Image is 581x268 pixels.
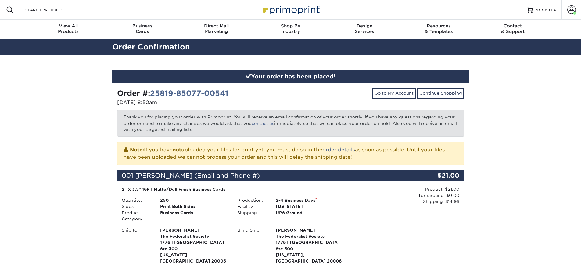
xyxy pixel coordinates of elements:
[276,227,344,233] span: [PERSON_NAME]
[117,197,156,203] div: Quantity:
[253,20,328,39] a: Shop ByIndustry
[160,227,228,264] strong: [US_STATE], [GEOGRAPHIC_DATA] 20006
[156,197,233,203] div: 250
[271,203,348,209] div: [US_STATE]
[160,233,228,239] span: The Federalist Society
[117,170,406,181] div: 001:
[276,239,344,245] span: 1776 I [GEOGRAPHIC_DATA]
[179,23,253,29] span: Direct Mail
[130,147,144,153] strong: Note:
[348,186,459,205] div: Product: $21.00 Turnaround: $0.00 Shipping: $14.96
[160,239,228,245] span: 1776 I [GEOGRAPHIC_DATA]
[476,23,550,34] div: & Support
[150,89,228,98] a: 25819-85077-00541
[156,203,233,209] div: Print Both Sides
[105,23,179,34] div: Cards
[117,110,464,136] p: Thank you for placing your order with Primoprint. You will receive an email confirmation of your ...
[276,233,344,239] span: The Federalist Society
[260,3,321,16] img: Primoprint
[105,23,179,29] span: Business
[112,70,469,83] div: Your order has been placed!
[417,88,464,98] a: Continue Shopping
[233,227,271,264] div: Blind Ship:
[135,172,260,179] span: [PERSON_NAME] (Email and Phone #)
[402,23,476,29] span: Resources
[233,203,271,209] div: Facility:
[160,227,228,233] span: [PERSON_NAME]
[108,42,474,53] h2: Order Confirmation
[406,170,464,181] div: $21.00
[535,7,553,13] span: MY CART
[31,23,106,34] div: Products
[117,89,228,98] strong: Order #:
[31,20,106,39] a: View AllProducts
[25,6,84,13] input: SEARCH PRODUCTS.....
[117,210,156,222] div: Product Category:
[124,146,458,161] p: If you have uploaded your files for print yet, you must do so in the as soon as possible. Until y...
[328,20,402,39] a: DesignServices
[253,23,328,29] span: Shop By
[117,227,156,264] div: Ship to:
[276,227,344,264] strong: [US_STATE], [GEOGRAPHIC_DATA] 20006
[156,210,233,222] div: Business Cards
[328,23,402,29] span: Design
[117,203,156,209] div: Sides:
[322,147,355,153] a: order details
[179,20,253,39] a: Direct MailMarketing
[372,88,416,98] a: Go to My Account
[554,8,557,12] span: 0
[173,147,181,153] b: not
[271,197,348,203] div: 2-4 Business Days
[253,23,328,34] div: Industry
[328,23,402,34] div: Services
[476,23,550,29] span: Contact
[252,121,274,126] a: contact us
[160,246,228,252] span: Ste 300
[233,197,271,203] div: Production:
[179,23,253,34] div: Marketing
[476,20,550,39] a: Contact& Support
[276,246,344,252] span: Ste 300
[271,210,348,216] div: UPS Ground
[402,20,476,39] a: Resources& Templates
[117,99,286,106] p: [DATE] 8:50am
[105,20,179,39] a: BusinessCards
[122,186,344,192] div: 2" X 3.5" 16PT Matte/Dull Finish Business Cards
[233,210,271,216] div: Shipping:
[402,23,476,34] div: & Templates
[31,23,106,29] span: View All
